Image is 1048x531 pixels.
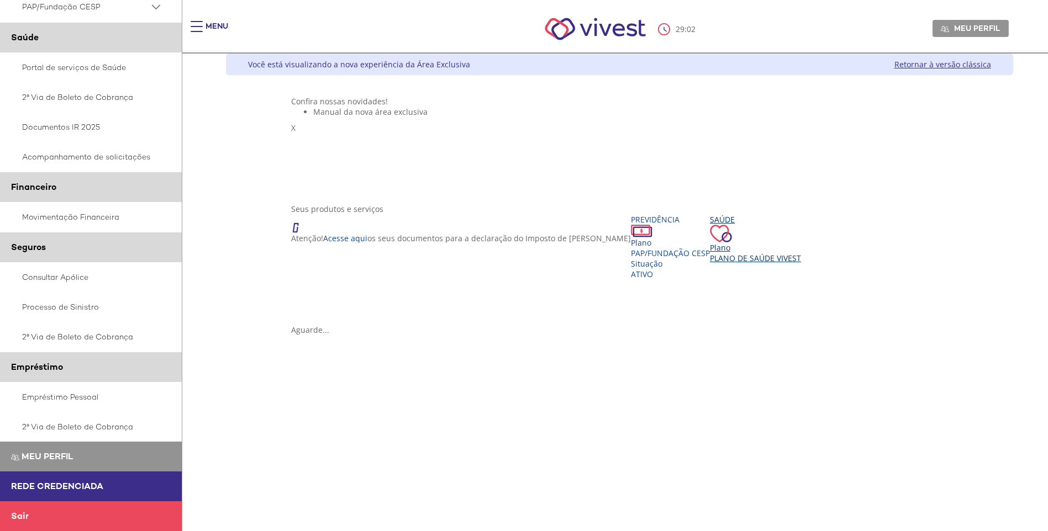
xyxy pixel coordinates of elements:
span: Saúde [11,31,39,43]
span: 29 [676,24,684,34]
span: 02 [687,24,696,34]
div: Plano [631,237,710,248]
img: Meu perfil [11,453,19,461]
p: Atenção! os seus documentos para a declaração do Imposto de [PERSON_NAME] [291,233,631,243]
div: : [658,23,698,35]
img: Meu perfil [941,25,949,33]
div: Plano [710,242,801,253]
a: Previdência PlanoPAP/Fundação CESP SituaçãoAtivo [631,214,710,279]
span: PAP/Fundação CESP [631,248,710,258]
div: Previdência [631,214,710,225]
span: Meu perfil [22,450,73,462]
div: Aguarde... [291,325,947,335]
img: ico_atencao.png [291,214,310,233]
a: Meu perfil [933,20,1009,36]
a: Retornar à versão clássica [894,59,991,70]
span: Sair [11,510,29,522]
img: Vivest [533,6,658,52]
section: <span lang="en" dir="ltr">ProdutosCard</span> [291,204,947,335]
a: Acesse aqui [323,233,367,243]
span: Ativo [631,269,653,279]
div: Saúde [710,214,801,225]
div: Seus produtos e serviços [291,204,947,214]
span: Rede Credenciada [11,480,103,492]
section: <span lang="pt-BR" dir="ltr">Visualizador do Conteúdo da Web</span> 1 [291,96,947,193]
span: Seguros [11,241,46,253]
span: Plano de Saúde VIVEST [710,253,801,263]
div: Confira nossas novidades! [291,96,947,107]
span: Empréstimo [11,361,63,373]
a: Saúde PlanoPlano de Saúde VIVEST [710,214,801,263]
span: X [291,123,296,133]
span: Financeiro [11,181,56,193]
span: Meu perfil [954,23,1000,33]
div: Menu [206,21,228,43]
img: ico_coracao.png [710,225,732,242]
div: Situação [631,258,710,269]
span: Manual da nova área exclusiva [313,107,428,117]
div: Você está visualizando a nova experiência da Área Exclusiva [248,59,470,70]
img: ico_dinheiro.png [631,225,652,237]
